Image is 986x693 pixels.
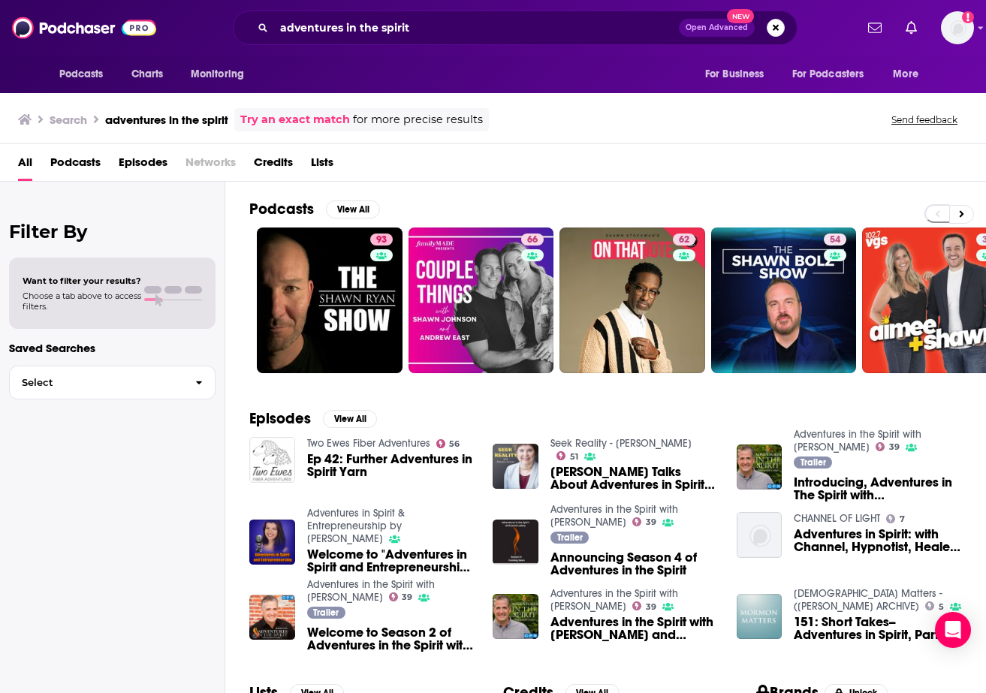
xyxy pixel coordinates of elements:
a: PodcastsView All [249,200,380,218]
img: Welcome to Season 2 of Adventures in the Spirit with Jared Laskey [249,595,295,640]
img: Chris Fitting Talks About Adventures in Spirit Communication [493,444,538,490]
a: Show notifications dropdown [862,15,888,41]
span: 39 [889,444,900,450]
a: Chris Fitting Talks About Adventures in Spirit Communication [550,466,719,491]
img: Podchaser - Follow, Share and Rate Podcasts [12,14,156,42]
button: Send feedback [887,113,962,126]
a: Welcome to Season 2 of Adventures in the Spirit with Jared Laskey [307,626,475,652]
img: User Profile [941,11,974,44]
span: Introducing, Adventures in The Spirit with [PERSON_NAME]! [794,476,962,502]
a: 66 [521,234,544,246]
span: Trailer [801,458,826,467]
span: 62 [679,233,689,248]
span: [PERSON_NAME] Talks About Adventures in Spirit Communication [550,466,719,491]
span: Logged in as shcarlos [941,11,974,44]
span: 39 [646,519,656,526]
a: 5 [925,601,944,610]
span: Networks [185,150,236,181]
a: Introducing, Adventures in The Spirit with Jared Laskey! [794,476,962,502]
span: Adventures in Spirit: with Channel, Hypnotist, Healer, [PERSON_NAME] [794,528,962,553]
a: 56 [436,439,460,448]
a: Adventures in Spirit & Entrepreneurship by Natasha Senkovich [307,507,405,545]
p: Saved Searches [9,341,216,355]
img: 151: Short Takes--Adventures in Spirit, Part 1 [737,594,782,640]
a: Seek Reality - Roberta Grimes [550,437,692,450]
a: 39 [389,592,413,601]
a: 54 [824,234,846,246]
a: 39 [632,601,656,610]
a: Two Ewes Fiber Adventures [307,437,430,450]
a: Adventures in the Spirit with Jared Laskey [550,503,678,529]
span: 66 [527,233,538,248]
span: Open Advanced [686,24,748,32]
img: Ep 42: Further Adventures in Spirit Yarn [249,437,295,483]
span: for more precise results [353,111,483,128]
span: For Podcasters [792,64,864,85]
span: Trailer [313,608,339,617]
img: Welcome to "Adventures in Spirit and Entrepreneurship" podcast! [249,520,295,565]
span: 5 [939,604,944,610]
span: 56 [449,441,460,447]
a: Credits [254,150,293,181]
div: Open Intercom Messenger [935,612,971,648]
span: Episodes [119,150,167,181]
span: 151: Short Takes--Adventures in Spirit, Part 1 [794,616,962,641]
span: Podcasts [59,64,104,85]
button: Select [9,366,216,399]
span: Want to filter your results? [23,276,141,286]
button: View All [326,200,380,218]
h2: Filter By [9,221,216,243]
button: open menu [882,60,937,89]
a: Adventures in Spirit: with Channel, Hypnotist, Healer, Krista Moore [794,528,962,553]
button: View All [323,410,377,428]
a: 66 [409,227,554,373]
a: Show notifications dropdown [900,15,923,41]
h3: adventures in the spirit [105,113,228,127]
a: 62 [559,227,705,373]
a: Adventures in the Spirit with Jared and Rochelle Laskey (Ep. 50) [550,616,719,641]
span: 54 [830,233,840,248]
a: Adventures in the Spirit with Jared Laskey [794,428,921,453]
svg: Add a profile image [962,11,974,23]
span: Select [10,378,183,387]
span: 93 [376,233,387,248]
span: For Business [705,64,764,85]
a: 39 [876,442,900,451]
a: 93 [257,227,403,373]
button: open menu [180,60,264,89]
a: Welcome to "Adventures in Spirit and Entrepreneurship" podcast! [307,548,475,574]
button: Open AdvancedNew [679,19,755,37]
a: All [18,150,32,181]
a: Announcing Season 4 of Adventures in the Spirit [550,551,719,577]
a: Lists [311,150,333,181]
img: Announcing Season 4 of Adventures in the Spirit [493,520,538,565]
a: CHANNEL OF LIGHT [794,512,880,525]
h2: Episodes [249,409,311,428]
h2: Podcasts [249,200,314,218]
span: 51 [570,453,578,460]
a: Adventures in the Spirit with Jared Laskey [307,578,435,604]
a: Adventures in the Spirit with Jared and Rochelle Laskey (Ep. 50) [493,594,538,640]
div: Search podcasts, credits, & more... [233,11,798,45]
span: Choose a tab above to access filters. [23,291,141,312]
h3: Search [50,113,87,127]
a: Ep 42: Further Adventures in Spirit Yarn [307,453,475,478]
img: Introducing, Adventures in The Spirit with Jared Laskey! [737,444,782,490]
img: Adventures in Spirit: with Channel, Hypnotist, Healer, Krista Moore [737,512,782,558]
span: 39 [646,604,656,610]
a: 7 [886,514,905,523]
button: open menu [695,60,783,89]
input: Search podcasts, credits, & more... [274,16,679,40]
a: 54 [711,227,857,373]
